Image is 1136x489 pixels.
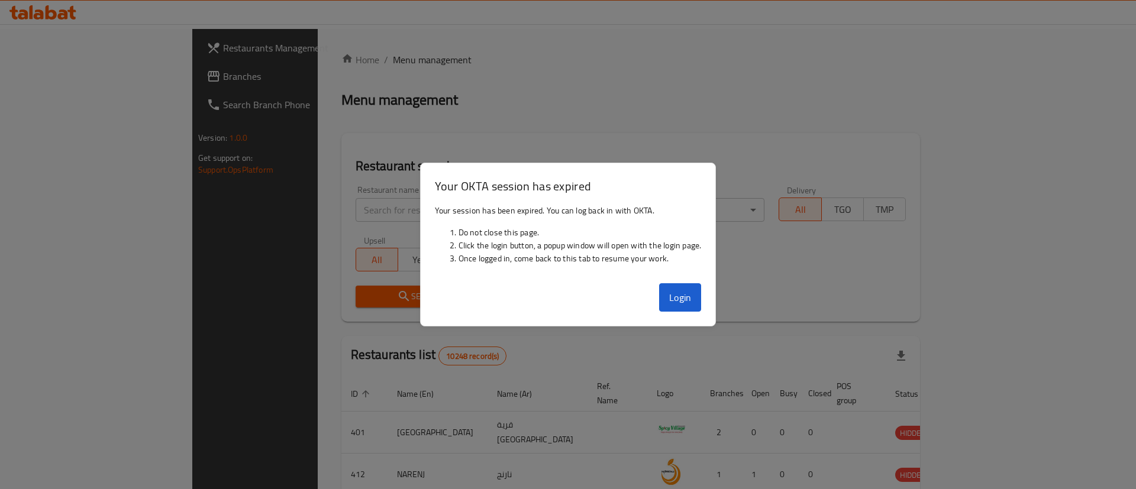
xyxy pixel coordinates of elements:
li: Do not close this page. [459,226,702,239]
li: Once logged in, come back to this tab to resume your work. [459,252,702,265]
h3: Your OKTA session has expired [435,177,702,195]
div: Your session has been expired. You can log back in with OKTA. [421,199,716,278]
button: Login [659,283,702,312]
li: Click the login button, a popup window will open with the login page. [459,239,702,252]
